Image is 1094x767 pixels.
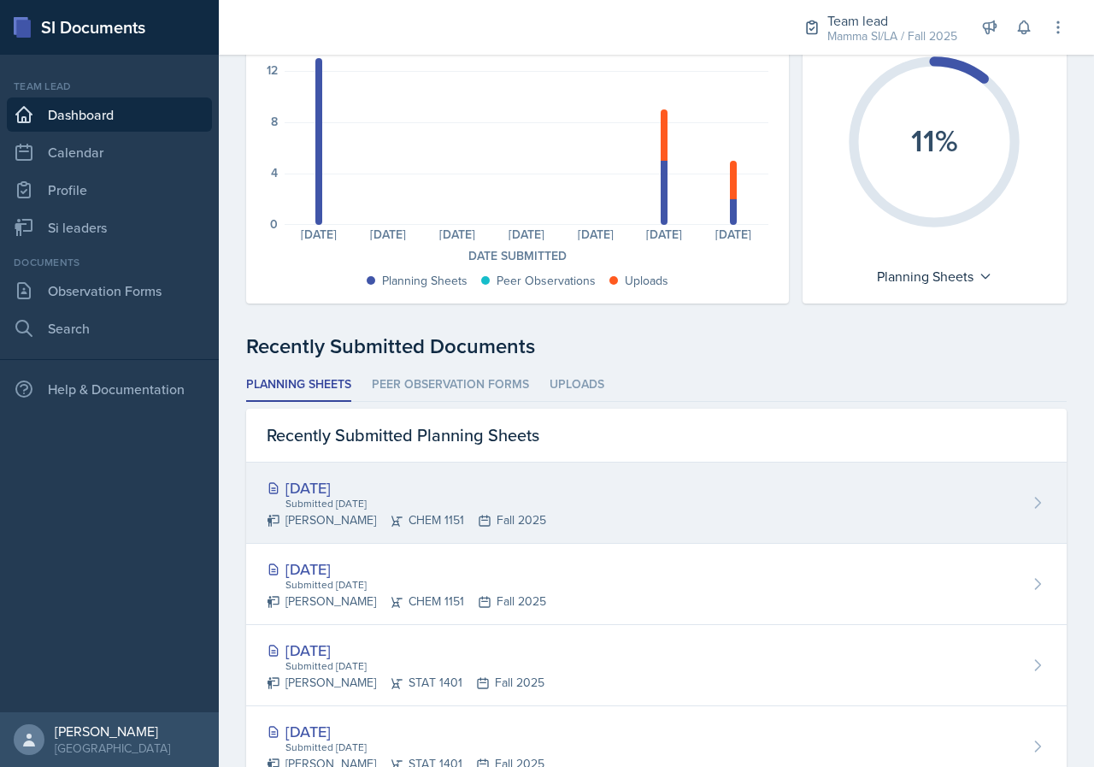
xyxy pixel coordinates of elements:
a: [DATE] Submitted [DATE] [PERSON_NAME]CHEM 1151Fall 2025 [246,544,1067,625]
div: Uploads [625,272,668,290]
div: [DATE] [561,228,630,240]
div: [PERSON_NAME] CHEM 1151 Fall 2025 [267,511,546,529]
div: Help & Documentation [7,372,212,406]
li: Peer Observation Forms [372,369,529,402]
div: Team lead [7,79,212,94]
li: Planning Sheets [246,369,351,402]
div: [DATE] [423,228,492,240]
div: [DATE] [354,228,423,240]
div: [PERSON_NAME] [55,723,170,740]
a: Profile [7,173,212,207]
a: [DATE] Submitted [DATE] [PERSON_NAME]STAT 1401Fall 2025 [246,625,1067,706]
div: Planning Sheets [382,272,468,290]
div: [GEOGRAPHIC_DATA] [55,740,170,757]
div: 0 [270,218,278,230]
a: Calendar [7,135,212,169]
div: [DATE] [267,476,546,499]
a: Search [7,311,212,345]
div: [DATE] [267,639,544,662]
div: Submitted [DATE] [284,577,546,593]
div: [DATE] [267,720,544,743]
div: Date Submitted [267,247,768,265]
div: Mamma SI/LA / Fall 2025 [827,27,957,45]
div: Submitted [DATE] [284,658,544,674]
div: 12 [267,64,278,76]
div: 4 [271,167,278,179]
a: [DATE] Submitted [DATE] [PERSON_NAME]CHEM 1151Fall 2025 [246,463,1067,544]
div: Recently Submitted Planning Sheets [246,409,1067,463]
div: [DATE] [267,558,546,581]
div: 8 [271,115,278,127]
div: Submitted [DATE] [284,496,546,511]
div: [DATE] [630,228,699,240]
div: Peer Observations [497,272,596,290]
div: Submitted [DATE] [284,740,544,755]
div: [DATE] [699,228,768,240]
div: [PERSON_NAME] STAT 1401 Fall 2025 [267,674,544,692]
div: Recently Submitted Documents [246,331,1067,362]
a: Si leaders [7,210,212,245]
text: 11% [911,117,958,162]
div: [PERSON_NAME] CHEM 1151 Fall 2025 [267,593,546,611]
div: [DATE] [491,228,561,240]
div: Planning Sheets [868,263,1001,290]
a: Observation Forms [7,274,212,308]
a: Dashboard [7,97,212,132]
div: Documents [7,255,212,270]
div: [DATE] [285,228,354,240]
div: Team lead [827,10,957,31]
li: Uploads [550,369,604,402]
